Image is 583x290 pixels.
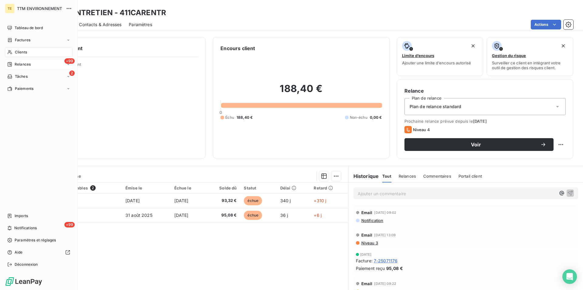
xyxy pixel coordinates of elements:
span: 93,32 € [209,198,237,204]
span: Limite d’encours [402,53,434,58]
span: 0 [220,110,222,115]
span: Paiement reçu [356,265,385,271]
span: Email [361,233,373,237]
button: Limite d’encoursAjouter une limite d’encours autorisé [397,37,483,76]
span: Tableau de bord [15,25,43,31]
span: Surveiller ce client en intégrant votre outil de gestion des risques client. [492,60,568,70]
span: [DATE] [174,213,189,218]
span: Déconnexion [15,262,38,267]
span: Facture : [356,258,373,264]
span: Paramètres [129,22,152,28]
span: [DATE] [360,253,372,256]
span: Notifications [14,225,37,231]
span: Contacts & Adresses [79,22,121,28]
span: +310 j [314,198,326,203]
h3: CAR ENTRETIEN - 411CARENTR [53,7,166,18]
span: Niveau 3 [361,241,378,245]
div: Retard [314,186,344,190]
span: Commentaires [423,174,451,179]
span: 2 [90,185,96,191]
span: 31 août 2025 [125,213,152,218]
span: Paramètres et réglages [15,237,56,243]
span: 95,08 € [386,265,403,271]
span: Tout [382,174,391,179]
span: Prochaine relance prévue depuis le [404,119,566,124]
span: [DATE] [174,198,189,203]
div: TE [5,4,15,13]
span: Aide [15,250,23,255]
button: Voir [404,138,554,151]
div: Open Intercom Messenger [562,269,577,284]
div: Statut [244,186,273,190]
span: Non-échu [350,115,367,120]
span: Notification [361,218,384,223]
span: échue [244,196,262,205]
span: [DATE] [473,119,487,124]
button: Actions [531,20,561,29]
span: Ajouter une limite d’encours autorisé [402,60,471,65]
span: Factures [15,37,30,43]
span: +99 [64,222,75,227]
button: Gestion du risqueSurveiller ce client en intégrant votre outil de gestion des risques client. [487,37,573,76]
span: Propriétés Client [49,62,198,70]
div: Émise le [125,186,167,190]
span: +6 j [314,213,322,218]
span: Email [361,210,373,215]
span: [DATE] 13:09 [374,233,396,237]
div: Échue le [174,186,202,190]
span: 188,40 € [237,115,253,120]
span: Portail client [459,174,482,179]
span: Imports [15,213,28,219]
h2: 188,40 € [220,83,382,101]
div: Pièces comptables [50,185,118,191]
span: 0,00 € [370,115,382,120]
span: Gestion du risque [492,53,526,58]
span: 95,08 € [209,212,237,218]
span: [DATE] 09:02 [374,211,396,214]
span: Voir [412,142,540,147]
h6: Relance [404,87,566,94]
span: [DATE] [125,198,140,203]
span: Niveau 4 [413,127,430,132]
span: Tâches [15,74,28,79]
span: Relances [15,62,31,67]
span: 340 j [280,198,291,203]
a: Aide [5,247,73,257]
span: Paiements [15,86,33,91]
div: Solde dû [209,186,237,190]
span: Clients [15,49,27,55]
span: Échu [225,115,234,120]
h6: Encours client [220,45,255,52]
img: Logo LeanPay [5,277,43,286]
div: Délai [280,186,307,190]
span: 2 [69,70,75,76]
span: 7-25071176 [374,258,398,264]
span: Email [361,281,373,286]
span: 36 j [280,213,288,218]
span: [DATE] 09:22 [374,282,396,285]
span: TTM ENVIRONNEMENT [17,6,62,11]
span: +99 [64,58,75,64]
span: échue [244,211,262,220]
span: Plan de relance standard [410,104,462,110]
h6: Informations client [37,45,198,52]
h6: Historique [349,172,379,180]
span: Relances [399,174,416,179]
